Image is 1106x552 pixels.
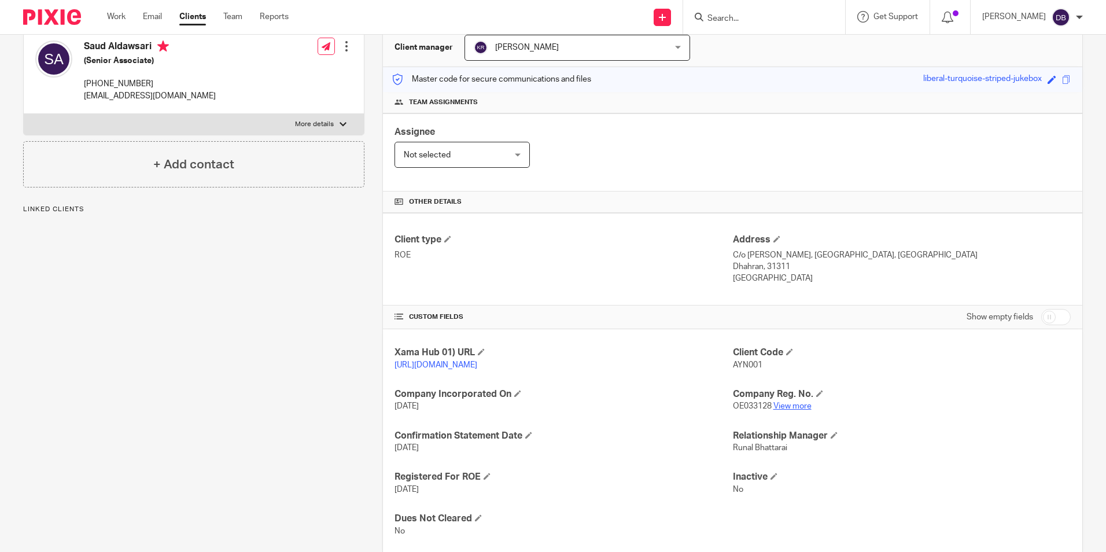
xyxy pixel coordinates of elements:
a: Reports [260,11,289,23]
h4: Inactive [733,471,1071,483]
p: More details [295,120,334,129]
a: Team [223,11,242,23]
img: svg%3E [474,41,488,54]
p: ROE [395,249,732,261]
h4: + Add contact [153,156,234,174]
span: Assignee [395,127,435,137]
span: [PERSON_NAME] [495,43,559,51]
span: [DATE] [395,444,419,452]
span: No [733,485,743,494]
h3: Client manager [395,42,453,53]
img: Pixie [23,9,81,25]
p: Dhahran, 31311 [733,261,1071,273]
h4: Confirmation Statement Date [395,430,732,442]
h4: Company Reg. No. [733,388,1071,400]
h4: Xama Hub 01) URL [395,347,732,359]
i: Primary [157,41,169,52]
p: [GEOGRAPHIC_DATA] [733,273,1071,284]
span: Team assignments [409,98,478,107]
p: [EMAIL_ADDRESS][DOMAIN_NAME] [84,90,216,102]
h5: (Senior Associate) [84,55,216,67]
img: svg%3E [35,41,72,78]
span: Other details [409,197,462,207]
h4: Dues Not Cleared [395,513,732,525]
div: liberal-turquoise-striped-jukebox [923,73,1042,86]
h4: Relationship Manager [733,430,1071,442]
h4: Client Code [733,347,1071,359]
h4: Client type [395,234,732,246]
span: [DATE] [395,485,419,494]
span: AYN001 [733,361,762,369]
img: svg%3E [1052,8,1070,27]
span: No [395,527,405,535]
p: [PERSON_NAME] [982,11,1046,23]
h4: CUSTOM FIELDS [395,312,732,322]
p: Linked clients [23,205,364,214]
a: View more [773,402,812,410]
h4: Address [733,234,1071,246]
a: [URL][DOMAIN_NAME] [395,361,477,369]
h4: Saud Aldawsari [84,41,216,55]
span: Get Support [873,13,918,21]
h4: Registered For ROE [395,471,732,483]
a: Email [143,11,162,23]
span: [DATE] [395,402,419,410]
h4: Company Incorporated On [395,388,732,400]
a: Work [107,11,126,23]
a: Clients [179,11,206,23]
input: Search [706,14,810,24]
span: Not selected [404,151,451,159]
p: C/o [PERSON_NAME], [GEOGRAPHIC_DATA], [GEOGRAPHIC_DATA] [733,249,1071,261]
span: Runal Bhattarai [733,444,787,452]
span: OE033128 [733,402,772,410]
label: Show empty fields [967,311,1033,323]
p: [PHONE_NUMBER] [84,78,216,90]
p: Master code for secure communications and files [392,73,591,85]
